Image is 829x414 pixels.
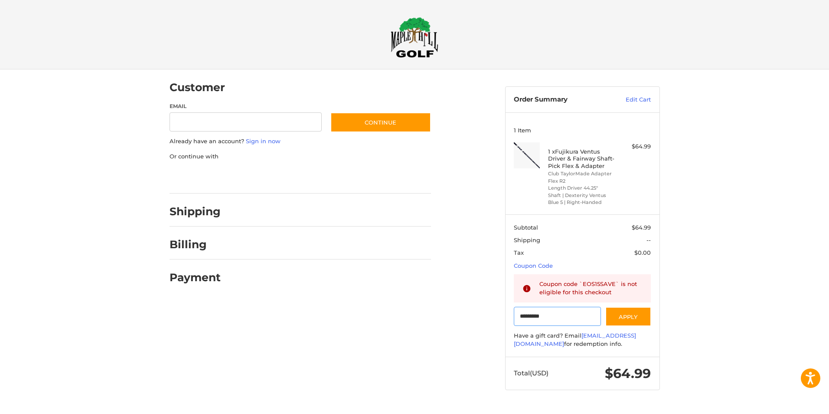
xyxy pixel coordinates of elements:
h2: Payment [170,271,221,284]
span: $0.00 [634,249,651,256]
li: Shaft | Dexterity Ventus Blue 5 | Right-Handed [548,192,614,206]
input: Gift Certificate or Coupon Code [514,307,601,326]
iframe: PayPal-paylater [240,169,305,185]
h2: Shipping [170,205,221,218]
span: Tax [514,249,524,256]
h2: Customer [170,81,225,94]
button: Continue [330,112,431,132]
a: Sign in now [246,138,281,145]
button: Apply [605,307,651,326]
iframe: PayPal-venmo [313,169,379,185]
li: Length Driver 44.25" [548,184,614,192]
a: Coupon Code [514,262,553,269]
iframe: PayPal-paypal [166,169,232,185]
div: Have a gift card? Email for redemption info. [514,332,651,348]
span: $64.99 [632,224,651,231]
div: Coupon code `EOS15SAVE` is not eligible for this checkout [539,280,643,297]
p: Already have an account? [170,137,431,146]
h3: 1 Item [514,127,651,134]
span: Total (USD) [514,369,548,377]
h2: Billing [170,238,220,251]
div: $64.99 [617,142,651,151]
h4: 1 x Fujikura Ventus Driver & Fairway Shaft- Pick Flex & Adapter [548,148,614,169]
span: $64.99 [605,365,651,381]
label: Email [170,102,322,110]
span: -- [646,237,651,243]
p: Or continue with [170,152,431,161]
a: Edit Cart [607,95,651,104]
li: Flex R2 [548,177,614,185]
li: Club TaylorMade Adapter [548,170,614,177]
span: Subtotal [514,224,538,231]
h3: Order Summary [514,95,607,104]
img: Maple Hill Golf [391,17,438,58]
span: Shipping [514,237,540,243]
